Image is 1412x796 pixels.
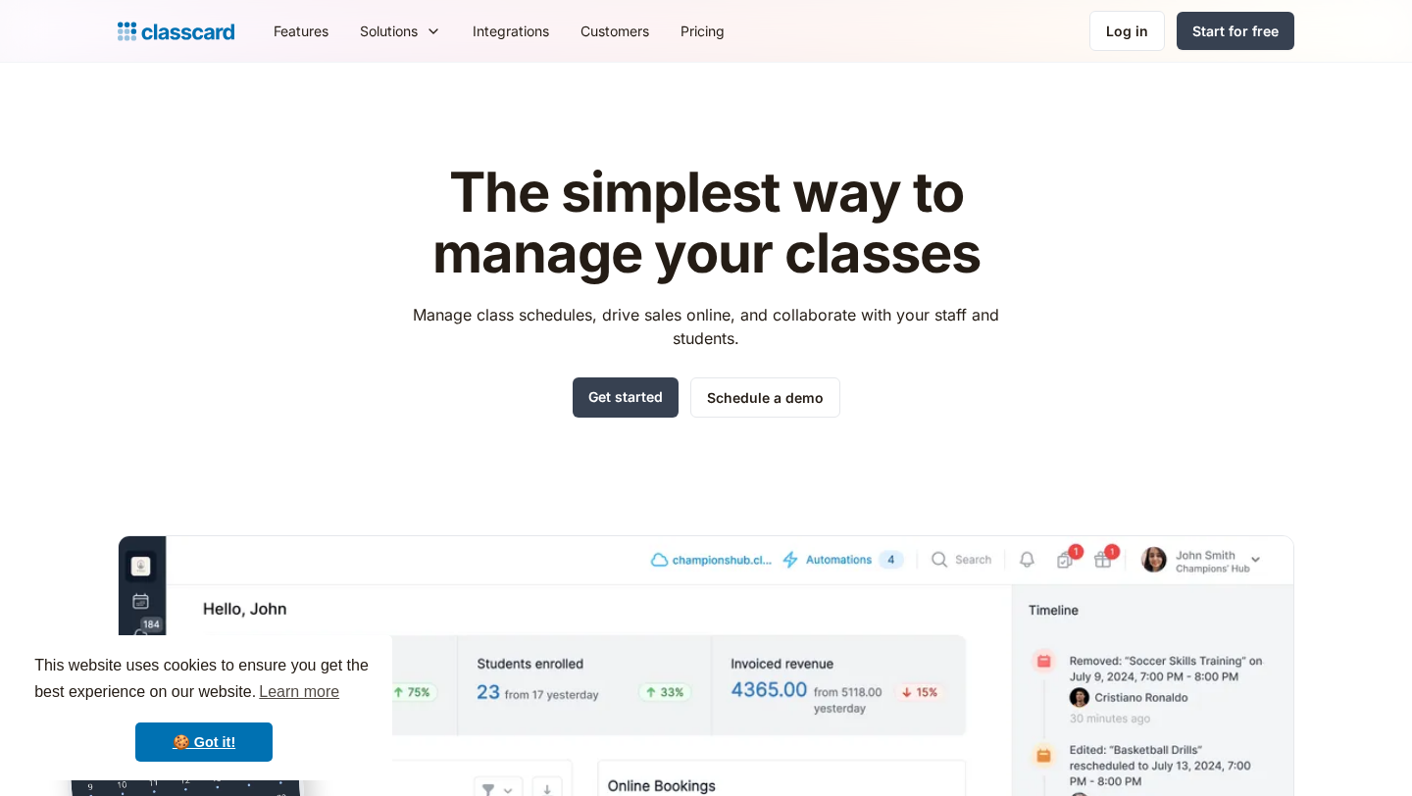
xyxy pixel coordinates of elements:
a: Schedule a demo [690,377,840,418]
p: Manage class schedules, drive sales online, and collaborate with your staff and students. [395,303,1018,350]
a: Get started [573,377,679,418]
a: Start for free [1177,12,1294,50]
h1: The simplest way to manage your classes [395,163,1018,283]
a: Integrations [457,9,565,53]
a: Log in [1089,11,1165,51]
a: Logo [118,18,234,45]
div: Log in [1106,21,1148,41]
a: Features [258,9,344,53]
a: Customers [565,9,665,53]
a: Pricing [665,9,740,53]
div: Solutions [344,9,457,53]
a: learn more about cookies [256,677,342,707]
a: dismiss cookie message [135,722,273,762]
div: Solutions [360,21,418,41]
div: cookieconsent [16,635,392,780]
div: Start for free [1192,21,1279,41]
span: This website uses cookies to ensure you get the best experience on our website. [34,654,374,707]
